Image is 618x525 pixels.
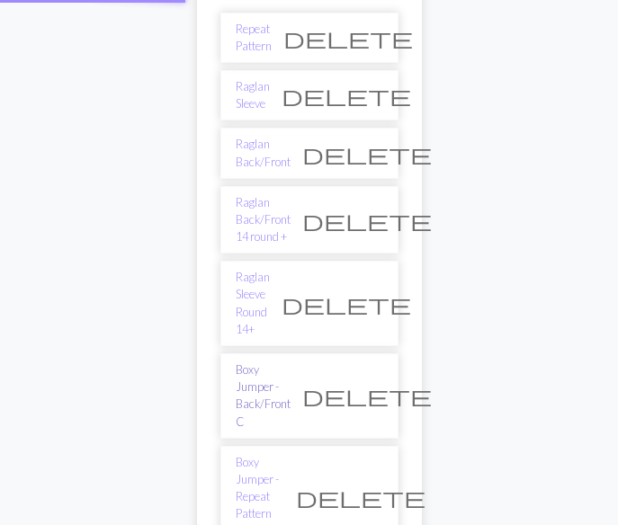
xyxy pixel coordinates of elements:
a: Raglan Sleeve Round 14+ [236,269,270,338]
span: delete [302,383,432,408]
span: delete [283,25,413,50]
button: Delete chart [284,480,437,514]
button: Delete chart [291,137,443,171]
a: Raglan Back/Front 14 round + [236,194,291,246]
span: delete [282,291,411,316]
button: Delete chart [270,78,423,112]
span: delete [302,208,432,233]
button: Delete chart [291,378,443,413]
a: Raglan Sleeve [236,78,270,112]
button: Delete chart [270,287,423,321]
span: delete [282,83,411,108]
a: Repeat Pattern [236,21,272,55]
a: Boxy Jumper - Back/Front C [236,361,291,431]
span: delete [296,485,425,510]
button: Delete chart [272,21,425,55]
span: delete [302,141,432,166]
button: Delete chart [291,203,443,237]
a: Raglan Back/Front [236,136,291,170]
